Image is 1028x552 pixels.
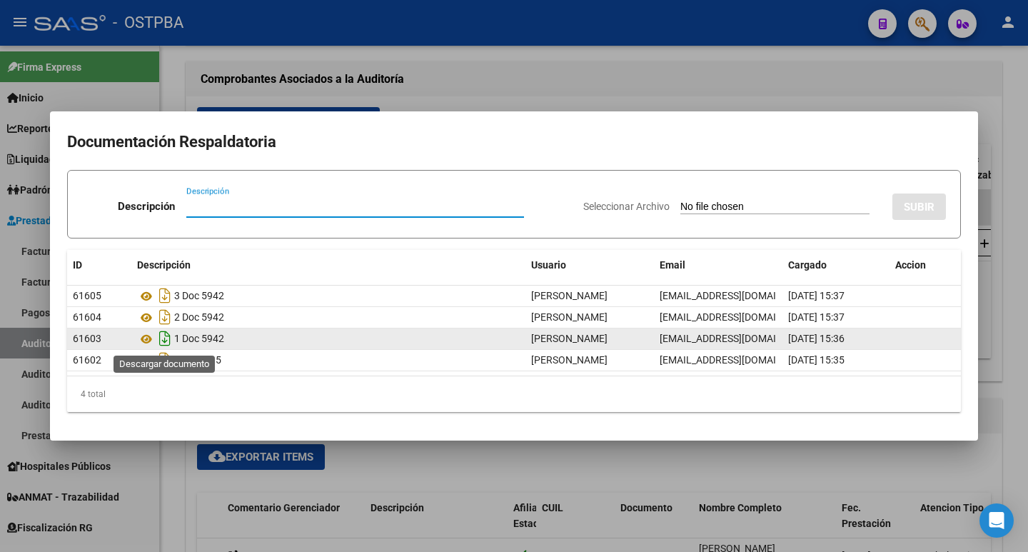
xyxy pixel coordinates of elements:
span: ID [73,259,82,271]
i: Descargar documento [156,327,174,350]
span: [EMAIL_ADDRESS][DOMAIN_NAME] [660,290,818,301]
datatable-header-cell: Descripción [131,250,525,281]
span: 61602 [73,354,101,366]
datatable-header-cell: Cargado [782,250,890,281]
span: [PERSON_NAME] [531,311,608,323]
span: [EMAIL_ADDRESS][DOMAIN_NAME] [660,311,818,323]
datatable-header-cell: ID [67,250,131,281]
span: [DATE] 15:37 [788,290,845,301]
span: Accion [895,259,926,271]
span: [DATE] 15:35 [788,354,845,366]
div: Hr 126715 [137,348,520,371]
span: [EMAIL_ADDRESS][DOMAIN_NAME] [660,333,818,344]
div: Open Intercom Messenger [979,503,1014,538]
i: Descargar documento [156,348,174,371]
span: [DATE] 15:37 [788,311,845,323]
span: [PERSON_NAME] [531,333,608,344]
span: [EMAIL_ADDRESS][DOMAIN_NAME] [660,354,818,366]
button: SUBIR [892,194,946,220]
datatable-header-cell: Accion [890,250,961,281]
span: [DATE] 15:36 [788,333,845,344]
div: 2 Doc 5942 [137,306,520,328]
div: 1 Doc 5942 [137,327,520,350]
div: 3 Doc 5942 [137,284,520,307]
span: Cargado [788,259,827,271]
span: Seleccionar Archivo [583,201,670,212]
datatable-header-cell: Email [654,250,782,281]
i: Descargar documento [156,284,174,307]
datatable-header-cell: Usuario [525,250,654,281]
p: Descripción [118,199,175,215]
span: 61605 [73,290,101,301]
div: 4 total [67,376,961,412]
i: Descargar documento [156,306,174,328]
span: Usuario [531,259,566,271]
span: [PERSON_NAME] [531,290,608,301]
span: [PERSON_NAME] [531,354,608,366]
h2: Documentación Respaldatoria [67,129,961,156]
span: SUBIR [904,201,934,214]
span: Descripción [137,259,191,271]
span: Email [660,259,685,271]
span: 61603 [73,333,101,344]
span: 61604 [73,311,101,323]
